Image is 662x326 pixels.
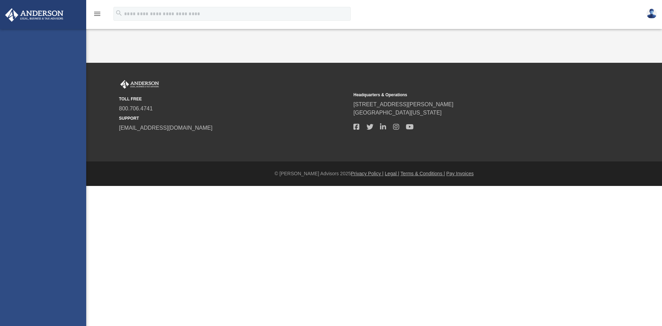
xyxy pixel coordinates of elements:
img: User Pic [646,9,657,19]
small: Headquarters & Operations [353,92,583,98]
div: © [PERSON_NAME] Advisors 2025 [86,170,662,177]
a: menu [93,13,101,18]
small: TOLL FREE [119,96,349,102]
a: Terms & Conditions | [401,171,445,176]
small: SUPPORT [119,115,349,121]
a: Privacy Policy | [351,171,384,176]
img: Anderson Advisors Platinum Portal [119,80,160,89]
i: menu [93,10,101,18]
a: Pay Invoices [446,171,473,176]
a: 800.706.4741 [119,106,153,111]
img: Anderson Advisors Platinum Portal [3,8,66,22]
a: [GEOGRAPHIC_DATA][US_STATE] [353,110,442,116]
i: search [115,9,123,17]
a: Legal | [385,171,399,176]
a: [STREET_ADDRESS][PERSON_NAME] [353,101,453,107]
a: [EMAIL_ADDRESS][DOMAIN_NAME] [119,125,212,131]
